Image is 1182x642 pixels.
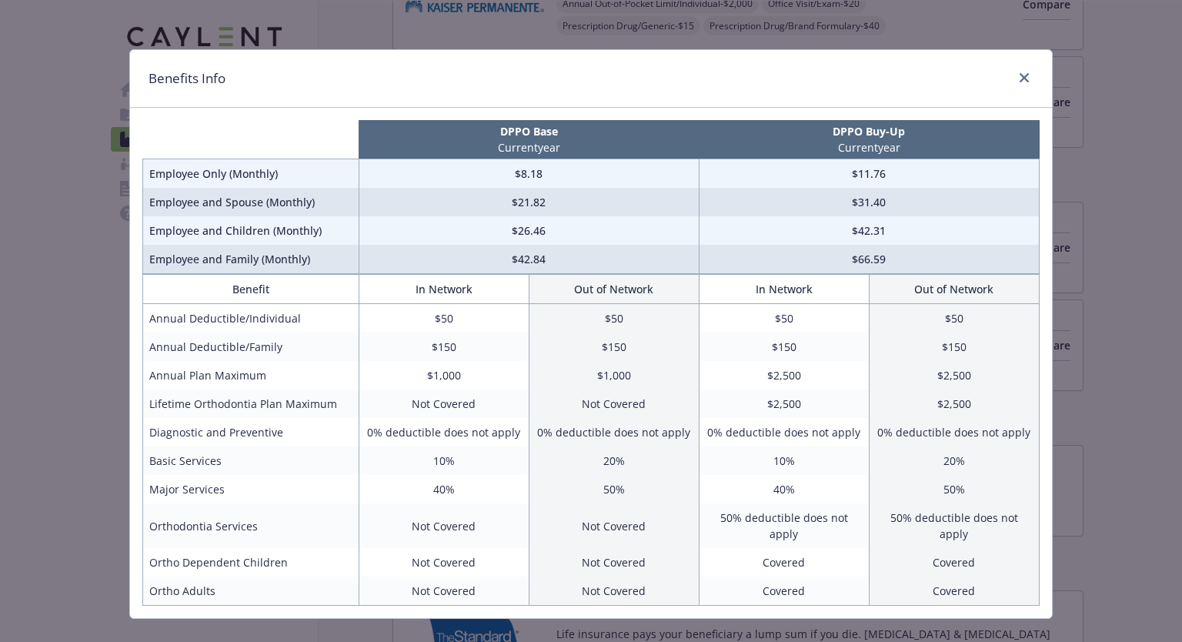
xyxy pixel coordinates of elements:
td: $31.40 [699,188,1039,216]
td: Not Covered [359,390,529,418]
td: $50 [699,304,869,333]
td: 50% [869,475,1039,503]
td: 10% [699,446,869,475]
td: $50 [529,304,699,333]
td: $150 [869,333,1039,361]
td: Not Covered [529,548,699,577]
td: $2,500 [869,361,1039,390]
p: DPPO Base [362,123,696,139]
th: Benefit [143,275,359,304]
td: Diagnostic and Preventive [143,418,359,446]
th: intentionally left blank [143,120,359,159]
td: $8.18 [359,159,699,189]
td: Ortho Adults [143,577,359,606]
td: 20% [869,446,1039,475]
td: 0% deductible does not apply [699,418,869,446]
td: Employee and Children (Monthly) [143,216,359,245]
td: $150 [529,333,699,361]
td: 20% [529,446,699,475]
td: 50% deductible does not apply [869,503,1039,548]
td: Basic Services [143,446,359,475]
td: $150 [359,333,529,361]
td: $1,000 [529,361,699,390]
td: 10% [359,446,529,475]
td: 50% deductible does not apply [699,503,869,548]
td: 40% [699,475,869,503]
td: $66.59 [699,245,1039,274]
td: $26.46 [359,216,699,245]
td: $150 [699,333,869,361]
td: Covered [699,548,869,577]
td: Employee and Spouse (Monthly) [143,188,359,216]
td: 40% [359,475,529,503]
td: $2,500 [699,361,869,390]
td: $42.84 [359,245,699,274]
td: Orthodontia Services [143,503,359,548]
td: Ortho Dependent Children [143,548,359,577]
th: Out of Network [869,275,1039,304]
td: Employee and Family (Monthly) [143,245,359,274]
td: Lifetime Orthodontia Plan Maximum [143,390,359,418]
td: Not Covered [359,577,529,606]
td: $50 [359,304,529,333]
td: $2,500 [699,390,869,418]
td: Annual Deductible/Individual [143,304,359,333]
th: Out of Network [529,275,699,304]
td: Not Covered [359,548,529,577]
td: Covered [699,577,869,606]
th: In Network [699,275,869,304]
a: close [1015,69,1033,87]
td: $21.82 [359,188,699,216]
td: Not Covered [529,577,699,606]
td: Not Covered [359,503,529,548]
td: Covered [869,548,1039,577]
td: 0% deductible does not apply [529,418,699,446]
td: Not Covered [529,503,699,548]
td: Annual Plan Maximum [143,361,359,390]
td: Annual Deductible/Family [143,333,359,361]
p: DPPO Buy-Up [702,123,1036,139]
td: $50 [869,304,1039,333]
td: $2,500 [869,390,1039,418]
td: $1,000 [359,361,529,390]
td: $11.76 [699,159,1039,189]
td: Employee Only (Monthly) [143,159,359,189]
td: Not Covered [529,390,699,418]
td: $42.31 [699,216,1039,245]
td: 0% deductible does not apply [869,418,1039,446]
td: Covered [869,577,1039,606]
p: Current year [362,139,696,155]
td: 0% deductible does not apply [359,418,529,446]
div: compare plan details [129,49,1053,619]
th: In Network [359,275,529,304]
h1: Benefits Info [149,69,225,89]
p: Current year [702,139,1036,155]
td: 50% [529,475,699,503]
td: Major Services [143,475,359,503]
